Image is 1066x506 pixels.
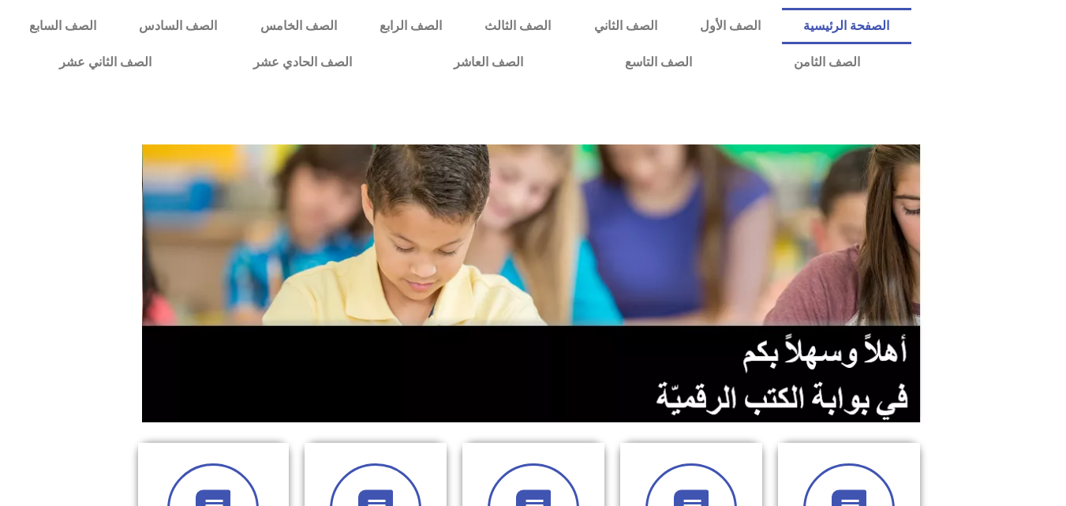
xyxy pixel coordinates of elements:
[239,8,358,44] a: الصف الخامس
[463,8,572,44] a: الصف الثالث
[8,8,118,44] a: الصف السابع
[8,44,202,81] a: الصف الثاني عشر
[742,44,911,81] a: الصف الثامن
[679,8,782,44] a: الصف الأول
[574,44,742,81] a: الصف التاسع
[573,8,679,44] a: الصف الثاني
[118,8,238,44] a: الصف السادس
[782,8,911,44] a: الصفحة الرئيسية
[202,44,402,81] a: الصف الحادي عشر
[358,8,463,44] a: الصف الرابع
[402,44,574,81] a: الصف العاشر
